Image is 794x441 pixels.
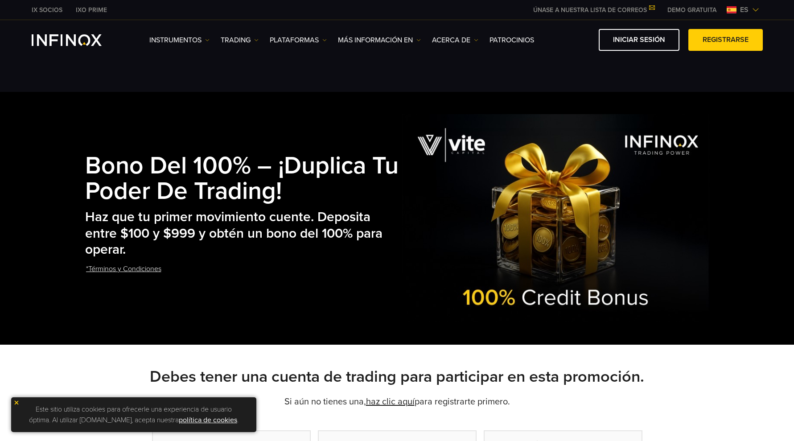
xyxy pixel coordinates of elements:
a: Patrocinios [490,35,534,45]
a: Más información en [338,35,421,45]
a: Registrarse [688,29,763,51]
a: Instrumentos [149,35,210,45]
a: política de cookies [179,416,237,425]
p: Este sitio utiliza cookies para ofrecerle una experiencia de usuario óptima. Al utilizar [DOMAIN_... [16,402,252,428]
a: TRADING [221,35,259,45]
a: INFINOX [25,5,69,15]
a: *Términos y Condiciones [85,258,162,280]
a: Iniciar sesión [599,29,679,51]
a: ACERCA DE [432,35,478,45]
p: Si aún no tienes una, para registrarte primero. [85,396,709,408]
strong: Bono del 100% – ¡Duplica tu poder de trading! [85,151,399,206]
img: yellow close icon [13,400,20,406]
a: INFINOX MENU [661,5,723,15]
a: INFINOX Logo [32,34,123,46]
h2: Haz que tu primer movimiento cuente. Deposita entre $100 y $999 y obtén un bono del 100% para ope... [85,209,403,258]
span: es [736,4,752,15]
a: INFINOX [69,5,114,15]
a: haz clic aquí [366,396,415,407]
a: PLATAFORMAS [270,35,327,45]
a: ÚNASE A NUESTRA LISTA DE CORREOS [527,6,661,14]
strong: Debes tener una cuenta de trading para participar en esta promoción. [150,367,644,386]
